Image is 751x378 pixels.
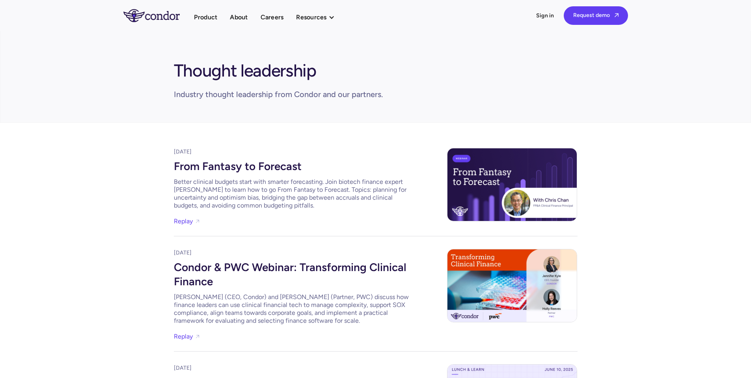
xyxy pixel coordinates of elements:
[296,12,326,22] div: Resources
[174,257,410,325] a: Condor & PWC Webinar: Transforming Clinical Finance[PERSON_NAME] (CEO, Condor) and [PERSON_NAME] ...
[230,12,248,22] a: About
[174,156,410,175] div: From Fantasy to Forecast
[174,148,410,156] div: [DATE]
[174,156,410,210] a: From Fantasy to ForecastBetter clinical budgets start with smarter forecasting. Join biotech fina...
[261,12,284,22] a: Careers
[174,364,410,372] div: [DATE]
[194,12,218,22] a: Product
[174,56,316,82] h1: Thought leadership
[174,293,410,325] div: [PERSON_NAME] (CEO, Condor) and [PERSON_NAME] (Partner, PWC) discuss how finance leaders can use ...
[296,12,342,22] div: Resources
[123,9,194,22] a: home
[174,331,193,342] a: Replay
[174,249,410,257] div: [DATE]
[174,216,193,226] a: Replay
[174,178,410,210] div: Better clinical budgets start with smarter forecasting. Join biotech finance expert [PERSON_NAME]...
[536,12,554,20] a: Sign in
[174,257,410,290] div: Condor & PWC Webinar: Transforming Clinical Finance
[174,89,383,100] div: Industry thought leadership from Condor and our partners.
[615,13,619,18] span: 
[564,6,628,25] a: Request demo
